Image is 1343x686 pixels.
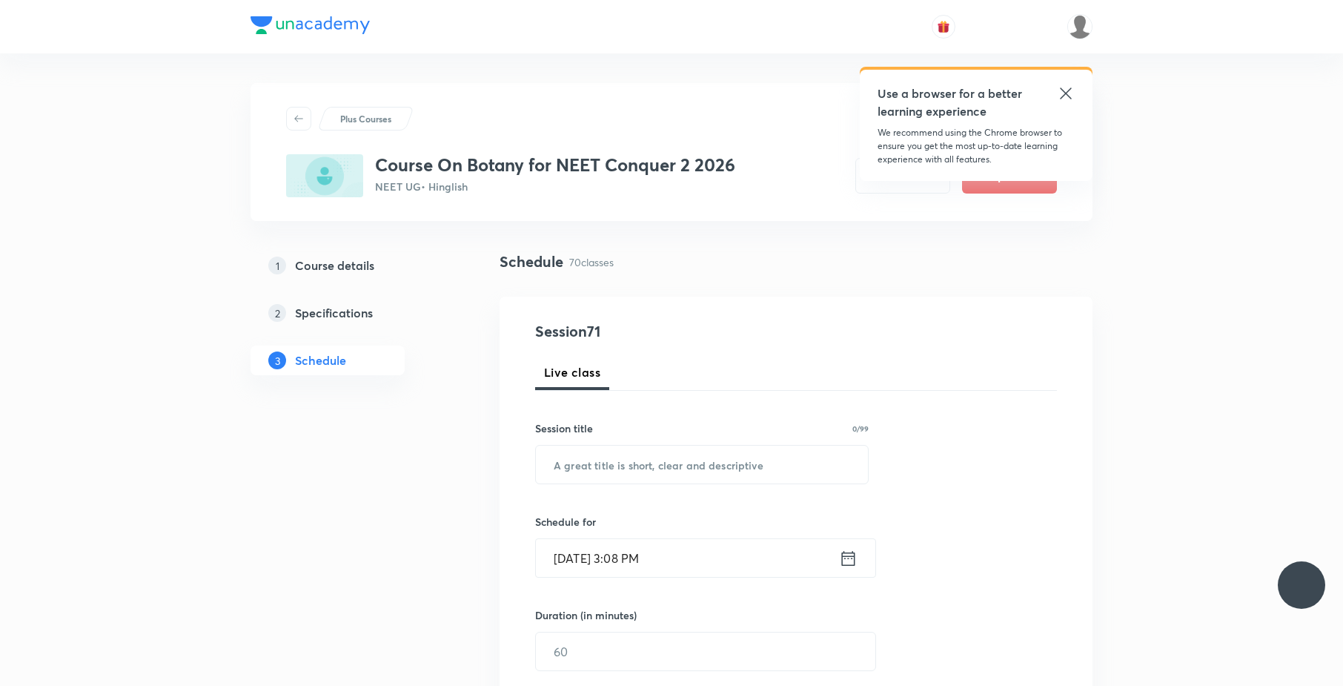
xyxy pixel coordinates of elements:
[852,425,869,432] p: 0/99
[268,257,286,274] p: 1
[1293,576,1310,594] img: ttu
[251,251,452,280] a: 1Course details
[937,20,950,33] img: avatar
[535,320,806,343] h4: Session 71
[340,112,391,125] p: Plus Courses
[878,126,1075,166] p: We recommend using the Chrome browser to ensure you get the most up-to-date learning experience w...
[268,304,286,322] p: 2
[500,251,563,273] h4: Schedule
[268,352,286,369] p: 3
[855,158,950,194] button: Preview
[295,352,346,369] h5: Schedule
[295,257,374,274] h5: Course details
[535,607,637,623] h6: Duration (in minutes)
[932,15,955,39] button: avatar
[251,16,370,38] a: Company Logo
[375,179,735,194] p: NEET UG • Hinglish
[544,363,600,381] span: Live class
[251,16,370,34] img: Company Logo
[569,254,614,270] p: 70 classes
[251,298,452,328] a: 2Specifications
[535,514,869,530] h6: Schedule for
[536,633,875,670] input: 60
[1067,14,1092,39] img: aadi Shukla
[878,85,1025,120] h5: Use a browser for a better learning experience
[536,446,868,484] input: A great title is short, clear and descriptive
[286,154,363,197] img: B0C9EFE3-59A7-435A-86EF-3ED2471AFC72_plus.png
[375,154,735,176] h3: Course On Botany for NEET Conquer 2 2026
[295,304,373,322] h5: Specifications
[535,420,593,436] h6: Session title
